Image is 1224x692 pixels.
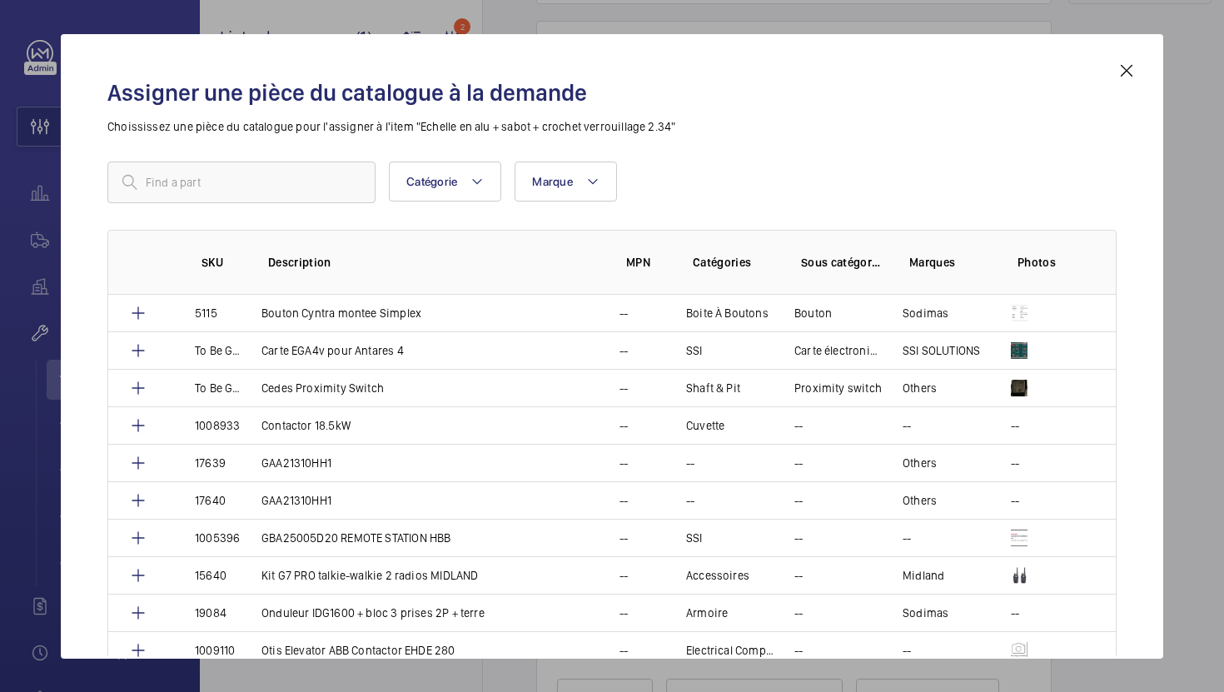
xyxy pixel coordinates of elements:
p: -- [794,492,803,509]
p: 1005396 [195,530,240,546]
p: 5115 [195,305,217,321]
img: mgKNnLUo32YisrdXDPXwnmHuC0uVg7sd9j77u0g5nYnLw-oI.png [1011,642,1027,659]
p: To Be Generated [195,380,241,396]
p: -- [903,642,911,659]
p: Proximity switch [794,380,882,396]
p: -- [1011,417,1019,434]
p: 19084 [195,605,226,621]
p: -- [903,530,911,546]
p: GBA25005D20 REMOTE STATION HBB [261,530,450,546]
p: Cedes Proximity Switch [261,380,384,396]
p: Electrical Components [686,642,774,659]
p: -- [619,492,628,509]
p: -- [794,530,803,546]
h2: Assigner une pièce du catalogue à la demande [107,77,1117,108]
p: Onduleur IDG1600 + bloc 3 prises 2P + terre [261,605,485,621]
p: 15640 [195,567,226,584]
p: Sous catégories [801,254,883,271]
p: SSI [686,342,703,359]
button: Catégorie [389,162,501,202]
p: Photos [1018,254,1082,271]
p: Midland [903,567,944,584]
img: h6SP9JDxqz0TF0uNc_qScYnGn9iDrft9w6giWp_-A4GSVAru.png [1011,380,1027,396]
p: SSI SOLUTIONS [903,342,980,359]
p: Others [903,380,937,396]
p: Others [903,455,937,471]
p: -- [686,492,694,509]
p: -- [619,605,628,621]
p: -- [794,567,803,584]
p: 17639 [195,455,226,471]
p: Carte électronique [794,342,883,359]
p: 1009110 [195,642,235,659]
p: -- [794,642,803,659]
p: -- [1011,605,1019,621]
p: -- [903,417,911,434]
p: 1008933 [195,417,240,434]
p: -- [619,567,628,584]
p: Others [903,492,937,509]
p: -- [619,417,628,434]
button: Marque [515,162,617,202]
p: -- [619,642,628,659]
p: -- [619,530,628,546]
p: Marques [909,254,991,271]
p: Bouton Cyntra montee Simplex [261,305,421,321]
p: -- [794,605,803,621]
p: Boite À Boutons [686,305,769,321]
p: -- [794,417,803,434]
p: Contactor 18.5kW [261,417,351,434]
span: Marque [532,175,573,188]
p: Bouton [794,305,832,321]
img: g3a49nfdYcSuQfseZNAG9Il-olRDJnLUGo71PhoUjj9uzZrS.png [1011,305,1027,321]
img: CJZ0Zc2bG8man2BcogYjG4QBt03muVoJM3XzIlbM4XRvMfr7.png [1011,342,1027,359]
p: Cuvette [686,417,724,434]
p: GAA21310HH1 [261,455,331,471]
p: -- [686,455,694,471]
p: Kit G7 PRO talkie-walkie 2 radios MIDLAND [261,567,478,584]
p: Accessoires [686,567,749,584]
p: 17640 [195,492,226,509]
img: kk3TmbOYGquXUPLvN6SdosqAc-8_aV5Jaaivo0a5V83nLE68.png [1011,567,1027,584]
p: -- [619,305,628,321]
p: MPN [626,254,666,271]
p: Sodimas [903,305,948,321]
img: tAslpmMaGVarH-ItsnIgCEYEQz4qM11pPSp5BVkrO3V6mnZg.png [1011,530,1027,546]
p: -- [1011,492,1019,509]
p: Choississez une pièce du catalogue pour l'assigner à l'item "Echelle en alu + sabot + crochet ver... [107,118,1117,135]
p: GAA21310HH1 [261,492,331,509]
span: Catégorie [406,175,457,188]
p: Otis Elevator ABB Contactor EHDE 280 [261,642,455,659]
p: Catégories [693,254,774,271]
p: To Be Generated [195,342,241,359]
input: Find a part [107,162,376,203]
p: -- [1011,455,1019,471]
p: SKU [202,254,241,271]
p: Shaft & Pit [686,380,740,396]
p: Description [268,254,600,271]
p: -- [619,380,628,396]
p: Carte EGA4v pour Antares 4 [261,342,404,359]
p: SSI [686,530,703,546]
p: Sodimas [903,605,948,621]
p: -- [619,455,628,471]
p: -- [619,342,628,359]
p: Armoire [686,605,728,621]
p: -- [794,455,803,471]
